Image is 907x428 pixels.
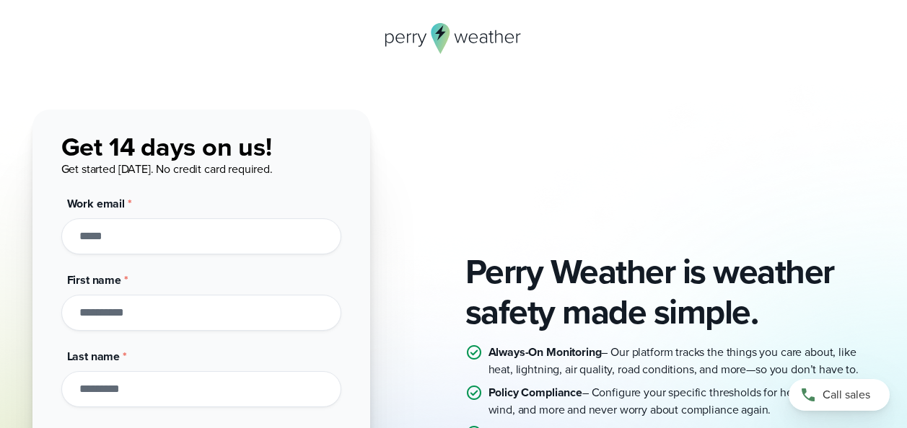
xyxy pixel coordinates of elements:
h2: Perry Weather is weather safety made simple. [465,251,875,332]
a: Call sales [789,379,890,411]
span: Get started [DATE]. No credit card required. [61,161,273,177]
span: Get 14 days on us! [61,128,272,166]
p: – Our platform tracks the things you care about, like heat, lightning, air quality, road conditio... [488,344,875,378]
span: Call sales [823,386,870,404]
p: – Configure your specific thresholds for heat, lightning, wind, and more and never worry about co... [488,384,875,419]
span: Work email [67,195,126,212]
span: First name [67,272,122,288]
strong: Always-On Monitoring [488,344,602,360]
strong: Policy Compliance [488,384,582,401]
span: Last name [67,348,121,365]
